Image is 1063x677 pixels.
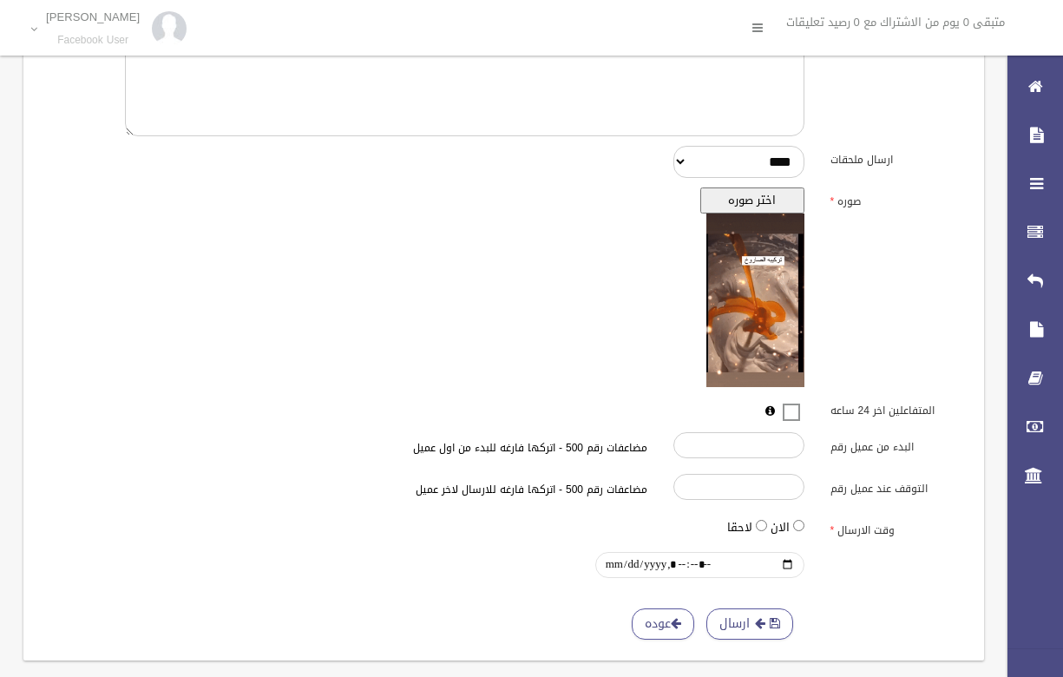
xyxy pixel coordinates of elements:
[46,10,140,23] p: [PERSON_NAME]
[282,443,647,454] h6: مضاعفات رقم 500 - اتركها فارغه للبدء من اول عميل
[632,608,694,641] a: عوده
[771,517,790,538] label: الان
[817,516,974,541] label: وقت الارسال
[700,187,804,214] button: اختر صوره
[817,146,974,170] label: ارسال ملحقات
[706,608,793,641] button: ارسال
[817,474,974,498] label: التوقف عند عميل رقم
[727,517,752,538] label: لاحقا
[817,187,974,212] label: صوره
[152,11,187,46] img: 84628273_176159830277856_972693363922829312_n.jpg
[817,397,974,421] label: المتفاعلين اخر 24 ساعه
[706,214,804,387] img: معاينه الصوره
[282,484,647,496] h6: مضاعفات رقم 500 - اتركها فارغه للارسال لاخر عميل
[817,432,974,457] label: البدء من عميل رقم
[46,34,140,47] small: Facebook User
